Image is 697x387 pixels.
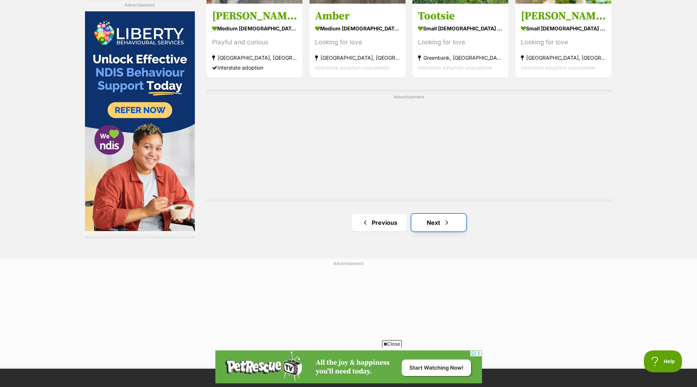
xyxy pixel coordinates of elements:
span: Interstate adoption unavailable [418,64,492,71]
div: Interstate adoption [212,63,297,72]
a: [PERSON_NAME] medium [DEMOGRAPHIC_DATA] Dog Playful and curious [GEOGRAPHIC_DATA], [GEOGRAPHIC_DA... [207,4,303,78]
nav: Pagination [206,214,612,231]
strong: [GEOGRAPHIC_DATA], [GEOGRAPHIC_DATA] [521,53,606,63]
div: Looking for love [315,37,400,47]
a: Next page [411,214,466,231]
h3: Tootsie [418,9,503,23]
strong: [GEOGRAPHIC_DATA], [GEOGRAPHIC_DATA] [212,53,297,63]
iframe: Advertisement [85,11,195,231]
div: Advertisement [206,90,612,202]
iframe: Advertisement [231,103,587,194]
h3: [PERSON_NAME] [212,9,297,23]
a: Previous page [352,214,407,231]
h3: Amber [315,9,400,23]
strong: medium [DEMOGRAPHIC_DATA] Dog [315,23,400,34]
div: Looking for love [521,37,606,47]
a: [PERSON_NAME] small [DEMOGRAPHIC_DATA] Dog Looking for love [GEOGRAPHIC_DATA], [GEOGRAPHIC_DATA] ... [515,4,611,78]
div: Playful and curious [212,37,297,47]
strong: Greenbank, [GEOGRAPHIC_DATA] [418,53,503,63]
iframe: Advertisement [171,270,526,361]
strong: [GEOGRAPHIC_DATA], [GEOGRAPHIC_DATA] [315,53,400,63]
h3: [PERSON_NAME] [521,9,606,23]
div: Looking for love [418,37,503,47]
strong: small [DEMOGRAPHIC_DATA] Dog [521,23,606,34]
strong: medium [DEMOGRAPHIC_DATA] Dog [212,23,297,34]
span: Interstate adoption unavailable [315,64,389,71]
iframe: Help Scout Beacon - Open [644,350,682,372]
span: Close [382,340,402,347]
iframe: Advertisement [215,350,482,383]
a: Tootsie small [DEMOGRAPHIC_DATA] Dog Looking for love Greenbank, [GEOGRAPHIC_DATA] Interstate ado... [412,4,508,78]
a: Amber medium [DEMOGRAPHIC_DATA] Dog Looking for love [GEOGRAPHIC_DATA], [GEOGRAPHIC_DATA] Interst... [309,4,405,78]
span: Interstate adoption unavailable [521,64,595,71]
strong: small [DEMOGRAPHIC_DATA] Dog [418,23,503,34]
